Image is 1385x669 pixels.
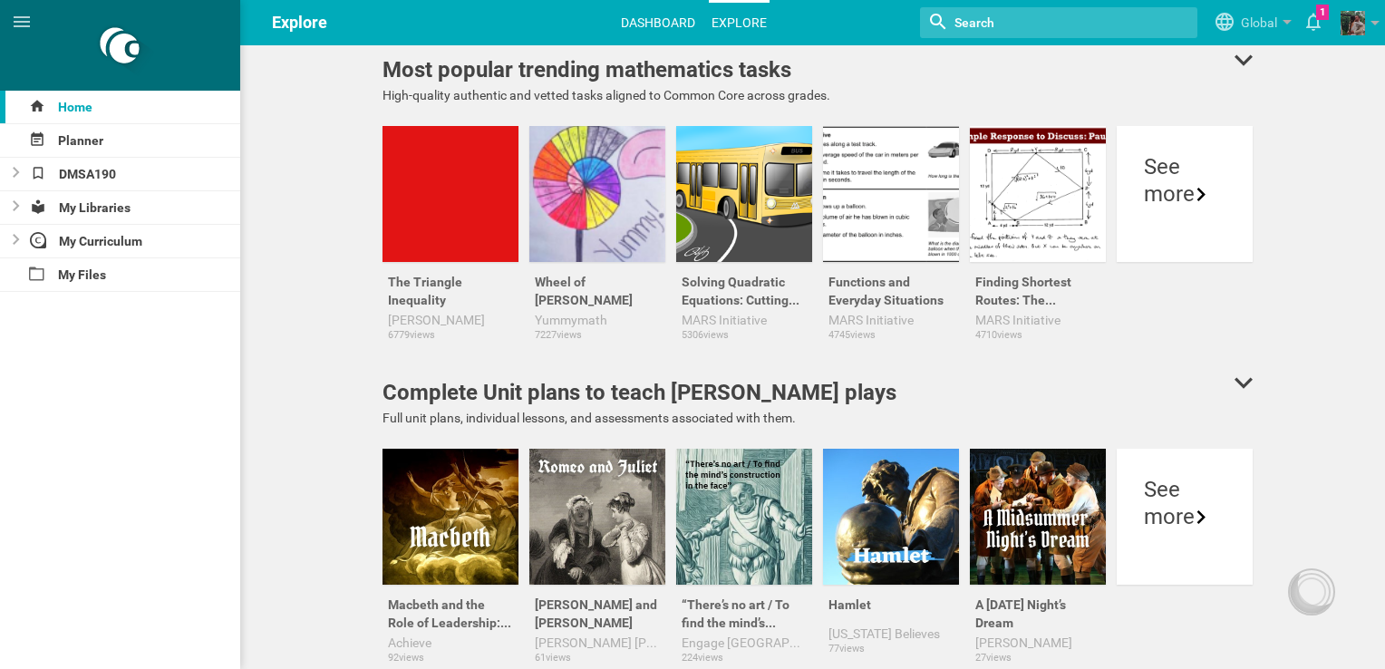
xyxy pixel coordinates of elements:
[676,329,812,342] div: 5306 views
[529,329,665,342] div: 7227 views
[709,3,770,43] a: Explore
[24,225,241,257] div: My Curriculum
[535,311,660,329] a: Yummymath
[383,376,896,409] div: Complete Unit plans to teach [PERSON_NAME] plays
[1144,153,1225,180] div: See
[823,449,959,666] a: Hamlet[US_STATE] Believes77views
[970,449,1106,666] a: A [DATE] Night’s Dream[PERSON_NAME]27views
[828,625,954,643] a: [US_STATE] Believes
[383,449,518,666] a: Macbeth and the Role of Leadership: Who is in Control?Achieve92views
[529,652,665,664] div: 61 views
[676,262,812,311] div: Solving Quadratic Equations: Cutting Corners
[383,53,791,86] div: Most popular trending mathematics tasks
[970,585,1106,634] div: A [DATE] Night’s Dream
[682,634,807,652] a: Engage [GEOGRAPHIC_DATA]
[970,262,1106,311] div: Finding Shortest Routes: The Schoolyard Problem
[682,311,807,329] a: MARS Initiative
[24,158,241,190] div: DMSA190
[388,311,513,329] a: [PERSON_NAME]
[383,409,1253,427] div: Full unit plans, individual lessons, and assessments associated with them.
[823,329,959,342] div: 4745 views
[529,449,665,666] a: [PERSON_NAME] and [PERSON_NAME][PERSON_NAME] [PERSON_NAME] [PERSON_NAME]61views
[975,311,1100,329] a: MARS Initiative
[970,329,1106,342] div: 4710 views
[1144,503,1225,530] div: more
[823,643,959,655] div: 77 views
[676,449,812,666] a: “There’s no art / To find the mind’s construction in the face”Engage [GEOGRAPHIC_DATA]224views
[24,191,241,224] div: My Libraries
[953,11,1119,34] input: Search
[676,652,812,664] div: 224 views
[388,634,513,652] a: Achieve
[529,126,665,344] a: Wheel of [PERSON_NAME]Yummymath7227views
[1144,476,1225,503] div: See
[823,585,959,625] div: Hamlet
[1144,180,1225,208] div: more
[1117,126,1253,344] a: Seemore
[970,652,1106,664] div: 27 views
[383,126,518,344] a: The Triangle Inequality[PERSON_NAME]6779views
[828,311,954,329] a: MARS Initiative
[529,262,665,311] div: Wheel of [PERSON_NAME]
[970,126,1106,344] a: Finding Shortest Routes: The Schoolyard ProblemMARS Initiative4710views
[676,585,812,634] div: “There’s no art / To find the mind’s construction in the face”
[272,13,327,32] span: Explore
[535,634,660,652] a: [PERSON_NAME] [PERSON_NAME] [PERSON_NAME]
[975,634,1100,652] a: [PERSON_NAME]
[383,585,518,634] div: Macbeth and the Role of Leadership: Who is in Control?
[383,86,1253,104] div: High-quality authentic and vetted tasks aligned to Common Core across grades.
[823,262,959,311] div: Functions and Everyday Situations
[529,585,665,634] div: [PERSON_NAME] and [PERSON_NAME]
[618,3,698,43] a: Dashboard
[1117,449,1253,666] a: Seemore
[676,126,812,344] a: Solving Quadratic Equations: Cutting CornersMARS Initiative5306views
[383,329,518,342] div: 6779 views
[383,652,518,664] div: 92 views
[823,126,959,344] a: Functions and Everyday SituationsMARS Initiative4745views
[383,262,518,311] div: The Triangle Inequality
